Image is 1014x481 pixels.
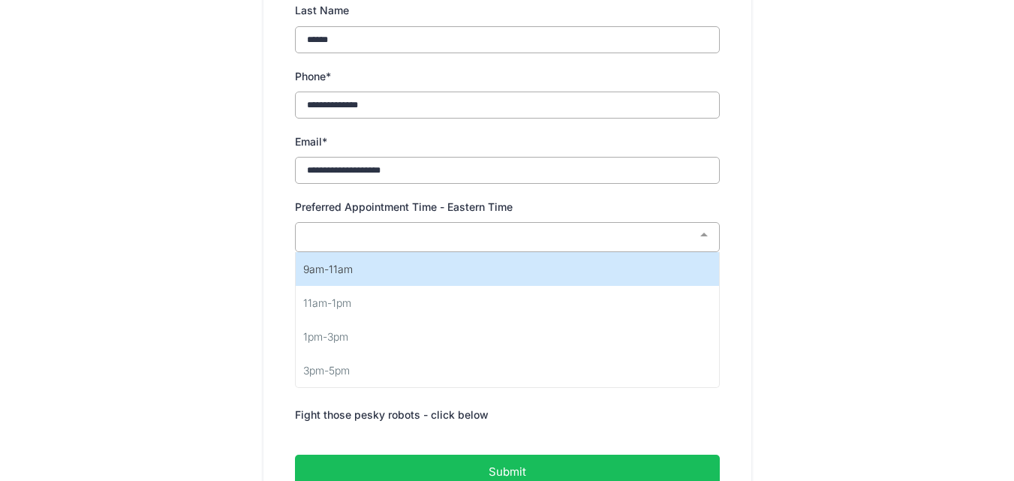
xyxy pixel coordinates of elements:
span: 1pm-3pm [303,330,348,343]
label: Fight those pesky robots - click below [295,405,489,424]
span: 11am-1pm [303,296,351,309]
label: Email [295,132,327,151]
label: Last Name [295,1,349,20]
label: Phone [295,67,331,86]
label: Preferred Appointment Time - Eastern Time [295,197,513,216]
span: 3pm-5pm [303,364,350,377]
span: 9am-11am [303,263,353,275]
